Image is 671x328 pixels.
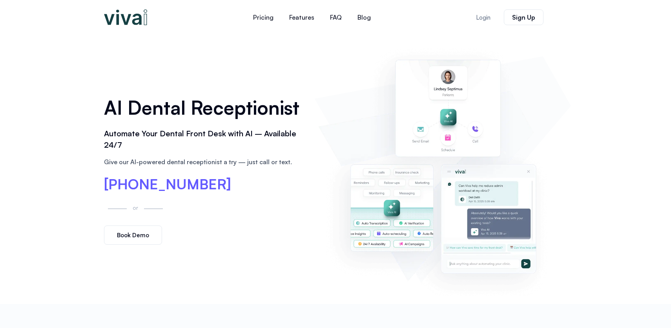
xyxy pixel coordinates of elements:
[104,94,306,121] h1: AI Dental Receptionist
[322,8,350,27] a: FAQ
[512,14,535,20] span: Sign Up
[318,42,567,296] img: AI dental receptionist dashboard – virtual receptionist dental office
[281,8,322,27] a: Features
[198,8,426,27] nav: Menu
[104,157,306,167] p: Give our AI-powered dental receptionist a try — just call or text.
[350,8,379,27] a: Blog
[104,177,231,191] a: [PHONE_NUMBER]
[476,15,490,20] span: Login
[104,225,162,245] a: Book Demo
[131,203,140,212] p: or
[117,232,149,238] span: Book Demo
[504,9,543,25] a: Sign Up
[104,128,306,151] h2: Automate Your Dental Front Desk with AI – Available 24/7
[245,8,281,27] a: Pricing
[467,10,500,25] a: Login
